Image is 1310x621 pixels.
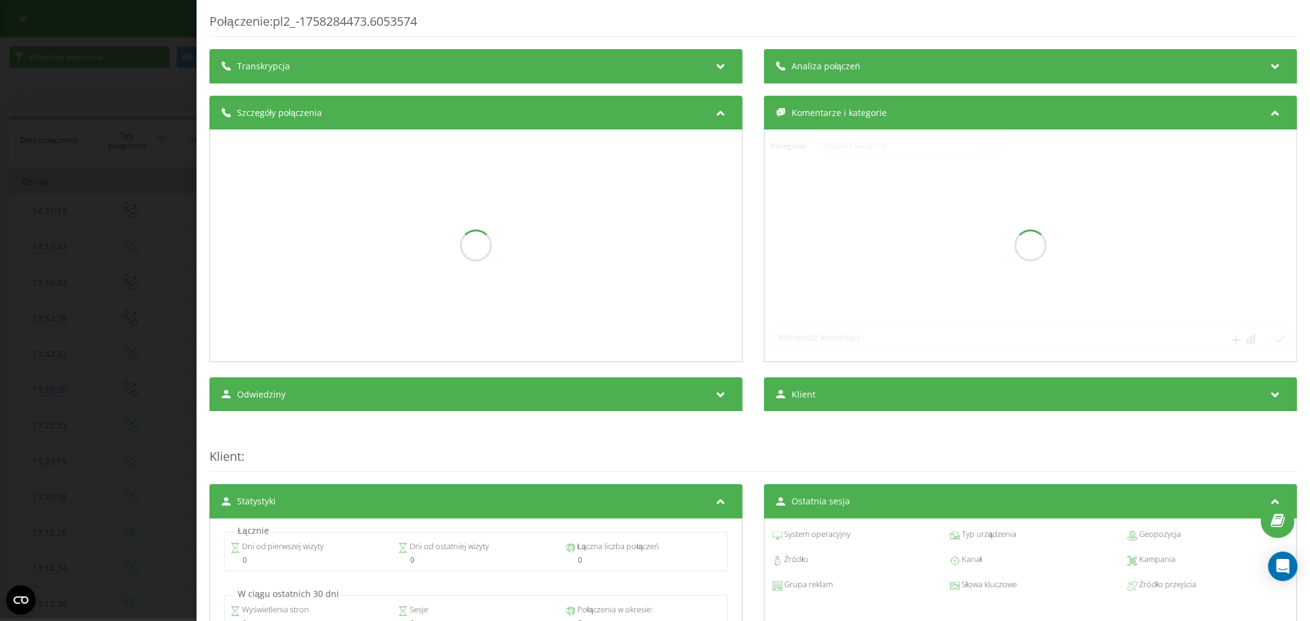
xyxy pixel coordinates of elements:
span: Kampania [1137,553,1175,566]
span: Geopozycja [1137,528,1181,541]
div: Open Intercom Messenger [1268,552,1298,581]
div: 0 [398,556,554,565]
span: Statystyki [237,495,276,507]
span: Transkrypcja [237,60,290,72]
span: Typ urządzenia [960,528,1016,541]
span: System operacyjny [782,528,851,541]
p: W ciągu ostatnich 30 dni [235,588,342,600]
span: Dni od ostatniej wizyty [408,541,489,553]
span: Źródło [782,553,808,566]
span: Wyświetlenia stron [240,604,309,616]
span: Klient [209,448,241,465]
span: Dni od pierwszej wizyty [240,541,324,553]
div: 0 [566,556,722,565]
span: Źródło przejścia [1137,579,1196,591]
p: Łącznie [235,525,272,537]
span: Ostatnia sesja [792,495,850,507]
button: Open CMP widget [6,585,36,615]
span: Kanał [960,553,982,566]
span: Analiza połączeń [792,60,860,72]
span: Szczegóły połączenia [237,107,322,119]
span: Połączenia w okresie: [575,604,653,616]
div: 0 [230,556,386,565]
div: : [209,423,1297,472]
span: Klient [792,388,816,401]
span: Słowa kluczowe [960,579,1017,591]
span: Odwiedziny [237,388,286,401]
span: Grupa reklam [782,579,833,591]
span: Sesje [408,604,428,616]
span: Łączna liczba połączeń [575,541,660,553]
div: Połączenie : pl2_-1758284473.6053574 [209,13,1297,37]
span: Komentarze i kategorie [792,107,887,119]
